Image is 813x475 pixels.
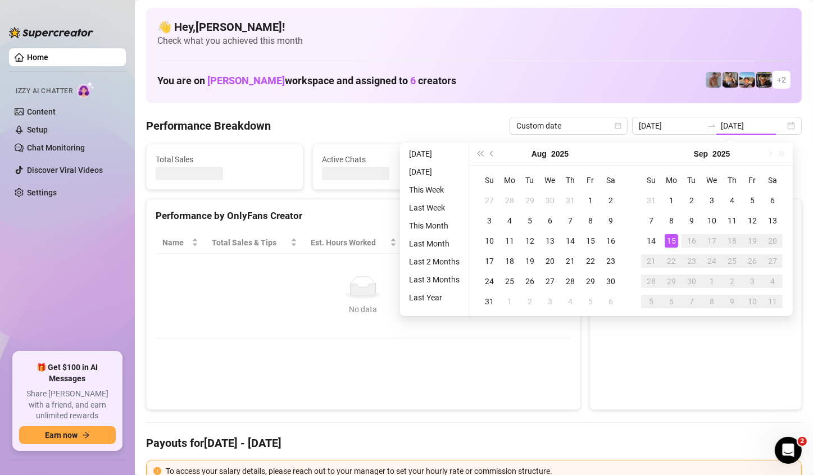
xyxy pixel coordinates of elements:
[27,143,85,152] a: Chat Monitoring
[599,208,792,223] div: Sales by OnlyFans Creator
[212,236,288,249] span: Total Sales & Tips
[153,467,161,475] span: exclamation-circle
[207,75,285,86] span: [PERSON_NAME]
[485,236,555,249] span: Chat Conversion
[162,236,189,249] span: Name
[706,72,721,88] img: Joey
[167,303,560,316] div: No data
[798,437,807,446] span: 2
[311,236,388,249] div: Est. Hours Worked
[157,75,456,87] h1: You are on workspace and assigned to creators
[157,19,791,35] h4: 👋 Hey, [PERSON_NAME] !
[156,232,205,254] th: Name
[205,232,304,254] th: Total Sales & Tips
[775,437,802,464] iframe: Intercom live chat
[707,121,716,130] span: swap-right
[19,362,116,384] span: 🎁 Get $100 in AI Messages
[322,153,460,166] span: Active Chats
[410,75,416,86] span: 6
[77,81,94,98] img: AI Chatter
[146,118,271,134] h4: Performance Breakdown
[639,120,703,132] input: Start date
[157,35,791,47] span: Check what you achieved this month
[615,122,621,129] span: calendar
[16,86,72,97] span: Izzy AI Chatter
[45,431,78,440] span: Earn now
[19,426,116,444] button: Earn nowarrow-right
[756,72,772,88] img: Nathan
[777,74,786,86] span: + 2
[146,435,802,451] h4: Payouts for [DATE] - [DATE]
[516,117,621,134] span: Custom date
[707,121,716,130] span: to
[723,72,738,88] img: George
[403,232,479,254] th: Sales / Hour
[27,125,48,134] a: Setup
[156,153,294,166] span: Total Sales
[488,153,626,166] span: Messages Sent
[478,232,570,254] th: Chat Conversion
[739,72,755,88] img: Zach
[410,236,463,249] span: Sales / Hour
[82,431,90,439] span: arrow-right
[27,188,57,197] a: Settings
[9,27,93,38] img: logo-BBDzfeDw.svg
[27,53,48,62] a: Home
[156,208,571,223] div: Performance by OnlyFans Creator
[721,120,785,132] input: End date
[27,107,56,116] a: Content
[19,389,116,422] span: Share [PERSON_NAME] with a friend, and earn unlimited rewards
[27,166,103,175] a: Discover Viral Videos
